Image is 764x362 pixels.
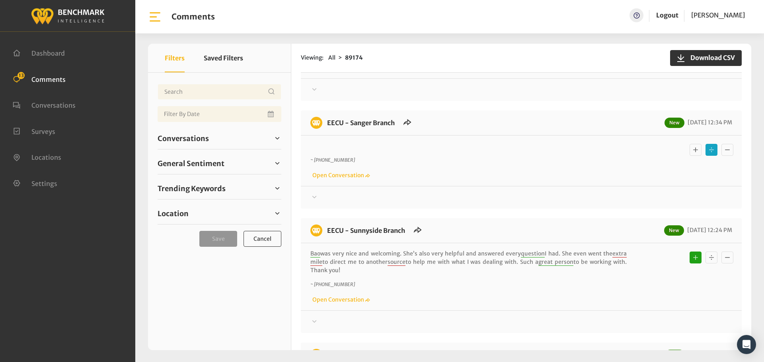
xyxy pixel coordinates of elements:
button: Open Calendar [266,106,277,122]
span: Surveys [31,127,55,135]
a: Conversations [13,101,76,108]
span: source [388,258,405,266]
button: Filters [165,44,185,72]
span: Settings [31,179,57,187]
a: Logout [656,8,678,22]
i: ~ [PHONE_NUMBER] [310,157,355,163]
a: EECU - Sanger Branch [327,119,395,127]
span: Dashboard [31,49,65,57]
span: Conversations [31,101,76,109]
span: New [664,225,684,236]
h6: EECU - Sanger Branch [322,117,400,129]
div: Open Intercom Messenger [737,335,756,354]
a: Trending Keywords [158,182,281,194]
span: New [665,118,684,128]
span: question [521,250,545,257]
span: All [328,54,335,61]
span: extra mile [310,250,627,266]
span: [PERSON_NAME] [691,11,745,19]
button: Saved Filters [204,44,243,72]
span: Location [158,208,189,219]
a: Location [158,207,281,219]
span: Comments [31,75,66,83]
input: Username [158,84,281,100]
h6: EECU - Selma Branch [322,349,410,361]
a: Open Conversation [310,172,370,179]
span: Conversations [158,133,209,144]
img: benchmark [310,225,322,236]
span: 13 [18,72,25,79]
h6: EECU - Sunnyside Branch [322,225,410,236]
span: Viewing: [301,54,324,62]
p: was very nice and welcoming. She’s also very helpful and answered every I had. She even went the ... [310,250,627,275]
span: Download CSV [686,53,735,62]
a: Settings [13,179,57,187]
a: EECU - Sunnyside Branch [327,226,405,234]
button: Download CSV [670,50,742,66]
a: Surveys [13,127,55,135]
img: benchmark [310,117,322,129]
strong: 89174 [345,54,363,61]
a: Conversations [158,132,281,144]
img: benchmark [31,6,105,25]
span: [DATE] 12:34 PM [686,119,732,126]
h1: Comments [172,12,215,21]
span: Locations [31,153,61,161]
span: great person [538,258,573,266]
a: Locations [13,153,61,161]
i: ~ [PHONE_NUMBER] [310,281,355,287]
img: bar [148,10,162,24]
img: benchmark [310,349,322,361]
a: Logout [656,11,678,19]
input: Date range input field [158,106,281,122]
button: Cancel [244,231,281,247]
span: Bao [310,250,320,257]
span: General Sentiment [158,158,224,169]
a: Dashboard [13,48,65,56]
div: Basic example [688,250,735,265]
a: Comments 13 [13,75,66,83]
span: Trending Keywords [158,183,226,194]
a: Open Conversation [310,296,370,303]
div: Basic example [688,142,735,158]
span: New [665,350,685,360]
span: [DATE] 12:24 PM [685,226,732,234]
a: General Sentiment [158,157,281,169]
a: [PERSON_NAME] [691,8,745,22]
